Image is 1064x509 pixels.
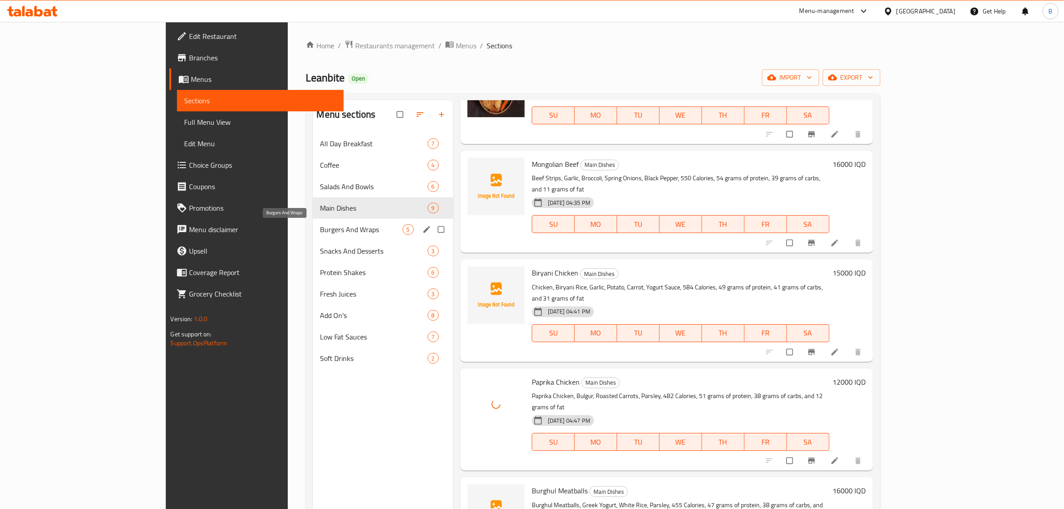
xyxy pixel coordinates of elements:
[575,106,617,124] button: MO
[169,219,344,240] a: Menu disclaimer
[787,215,829,233] button: SA
[320,160,427,170] span: Coffee
[313,348,453,369] div: Soft Drinks2
[536,109,571,122] span: SU
[320,267,427,278] span: Protein Shakes
[532,106,575,124] button: SU
[320,138,427,149] span: All Day Breakfast
[702,106,744,124] button: TH
[580,160,619,170] div: Main Dishes
[313,262,453,283] div: Protein Shakes6
[660,215,702,233] button: WE
[355,40,435,51] span: Restaurants management
[487,40,512,51] span: Sections
[744,433,787,451] button: FR
[830,72,873,83] span: export
[428,354,438,363] span: 2
[663,327,698,339] span: WE
[320,288,427,299] div: Fresh Juices
[189,246,336,256] span: Upsell
[467,158,525,215] img: Mongolian Beef
[428,140,438,148] span: 7
[660,433,702,451] button: WE
[702,215,744,233] button: TH
[833,376,866,388] h6: 12000 IQD
[536,218,571,231] span: SU
[748,436,783,449] span: FR
[391,106,410,123] span: Select all sections
[177,133,344,154] a: Edit Menu
[428,311,438,320] span: 8
[706,436,741,449] span: TH
[189,224,336,235] span: Menu disclaimer
[791,218,826,231] span: SA
[184,117,336,127] span: Full Menu View
[660,324,702,342] button: WE
[428,310,439,321] div: items
[706,109,741,122] span: TH
[320,331,427,342] span: Low Fat Sauces
[169,25,344,47] a: Edit Restaurant
[578,109,614,122] span: MO
[189,52,336,63] span: Branches
[177,111,344,133] a: Full Menu View
[663,109,698,122] span: WE
[428,160,439,170] div: items
[762,69,819,86] button: import
[581,378,620,388] div: Main Dishes
[428,246,439,256] div: items
[582,378,619,388] span: Main Dishes
[170,337,227,349] a: Support.OpsPlatform
[421,224,434,235] button: edit
[532,375,580,389] span: Paprika Chicken
[194,313,208,325] span: 1.0.0
[848,342,870,362] button: delete
[403,224,414,235] div: items
[544,307,594,316] span: [DATE] 04:41 PM
[532,390,829,413] p: Paprika Chicken, Bulgur, Roasted Carrots, Parsley, 482 Calories, 51 grams of protein, 38 grams of...
[823,69,880,86] button: export
[348,75,369,82] span: Open
[578,218,614,231] span: MO
[575,215,617,233] button: MO
[428,288,439,299] div: items
[848,451,870,471] button: delete
[306,40,880,51] nav: breadcrumb
[748,109,783,122] span: FR
[410,105,432,124] span: Sort sections
[781,344,800,361] span: Select to update
[781,126,800,143] span: Select to update
[313,326,453,348] div: Low Fat Sauces7
[313,129,453,373] nav: Menu sections
[532,266,578,280] span: Biryani Chicken
[184,95,336,106] span: Sections
[428,181,439,192] div: items
[702,433,744,451] button: TH
[184,138,336,149] span: Edit Menu
[802,233,823,253] button: Branch-specific-item
[345,40,435,51] a: Restaurants management
[1048,6,1052,16] span: B
[621,436,656,449] span: TU
[320,203,427,213] span: Main Dishes
[189,288,336,299] span: Grocery Checklist
[170,313,192,325] span: Version:
[320,181,427,192] div: Salads And Bowls
[580,269,618,279] span: Main Dishes
[428,333,438,341] span: 7
[313,176,453,197] div: Salads And Bowls6
[830,130,841,139] a: Edit menu item
[617,433,660,451] button: TU
[313,133,453,154] div: All Day Breakfast7
[189,267,336,278] span: Coverage Report
[320,310,427,321] span: Add On's
[617,215,660,233] button: TU
[580,268,618,279] div: Main Dishes
[169,47,344,68] a: Branches
[660,106,702,124] button: WE
[532,157,579,171] span: Mongolian Beef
